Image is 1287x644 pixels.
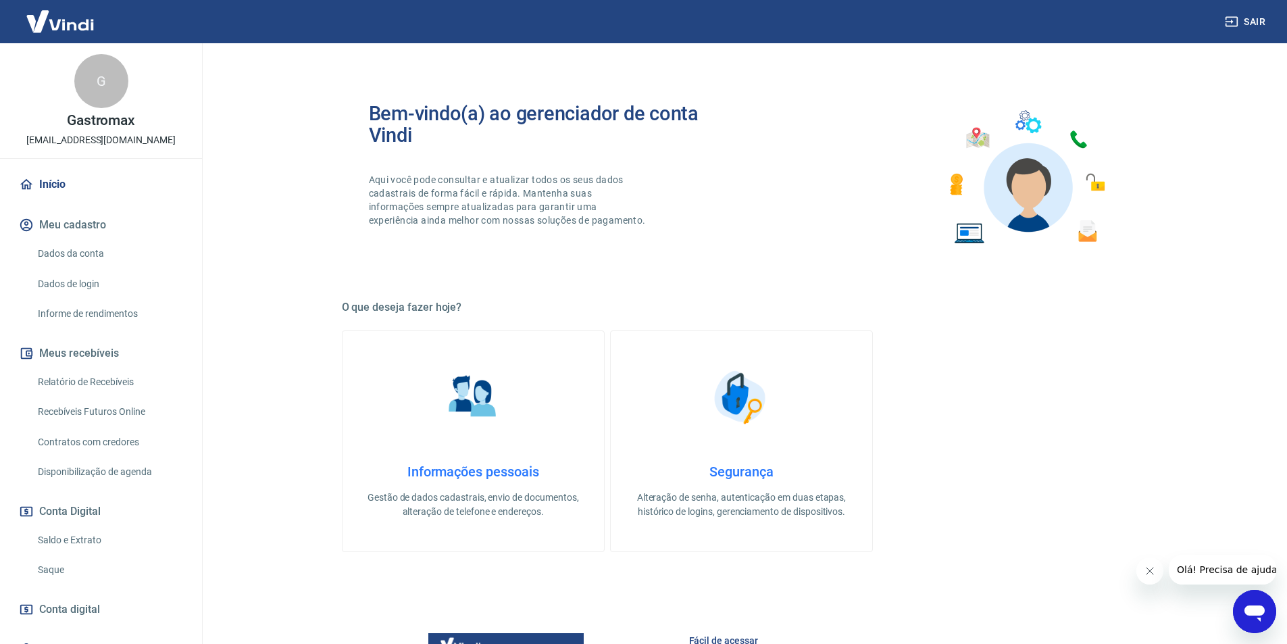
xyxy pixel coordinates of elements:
a: Conta digital [16,595,186,624]
a: Disponibilização de agenda [32,458,186,486]
a: Saque [32,556,186,584]
p: Gastromax [67,114,136,128]
a: Informações pessoaisInformações pessoaisGestão de dados cadastrais, envio de documentos, alteraçã... [342,330,605,552]
img: Segurança [707,364,775,431]
iframe: Mensagem da empresa [1169,555,1276,585]
a: Contratos com credores [32,428,186,456]
a: Dados de login [32,270,186,298]
a: Relatório de Recebíveis [32,368,186,396]
button: Meus recebíveis [16,339,186,368]
a: SegurançaSegurançaAlteração de senha, autenticação em duas etapas, histórico de logins, gerenciam... [610,330,873,552]
a: Dados da conta [32,240,186,268]
p: [EMAIL_ADDRESS][DOMAIN_NAME] [26,133,176,147]
img: Imagem de um avatar masculino com diversos icones exemplificando as funcionalidades do gerenciado... [938,103,1115,252]
a: Informe de rendimentos [32,300,186,328]
iframe: Botão para abrir a janela de mensagens [1233,590,1276,633]
div: G [74,54,128,108]
span: Conta digital [39,600,100,619]
span: Olá! Precisa de ajuda? [8,9,113,20]
a: Início [16,170,186,199]
p: Gestão de dados cadastrais, envio de documentos, alteração de telefone e endereços. [364,491,582,519]
h5: O que deseja fazer hoje? [342,301,1142,314]
img: Vindi [16,1,104,42]
img: Informações pessoais [439,364,507,431]
h2: Bem-vindo(a) ao gerenciador de conta Vindi [369,103,742,146]
p: Alteração de senha, autenticação em duas etapas, histórico de logins, gerenciamento de dispositivos. [632,491,851,519]
button: Sair [1222,9,1271,34]
p: Aqui você pode consultar e atualizar todos os seus dados cadastrais de forma fácil e rápida. Mant... [369,173,649,227]
a: Recebíveis Futuros Online [32,398,186,426]
h4: Segurança [632,464,851,480]
button: Conta Digital [16,497,186,526]
a: Saldo e Extrato [32,526,186,554]
iframe: Fechar mensagem [1136,558,1163,585]
h4: Informações pessoais [364,464,582,480]
button: Meu cadastro [16,210,186,240]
